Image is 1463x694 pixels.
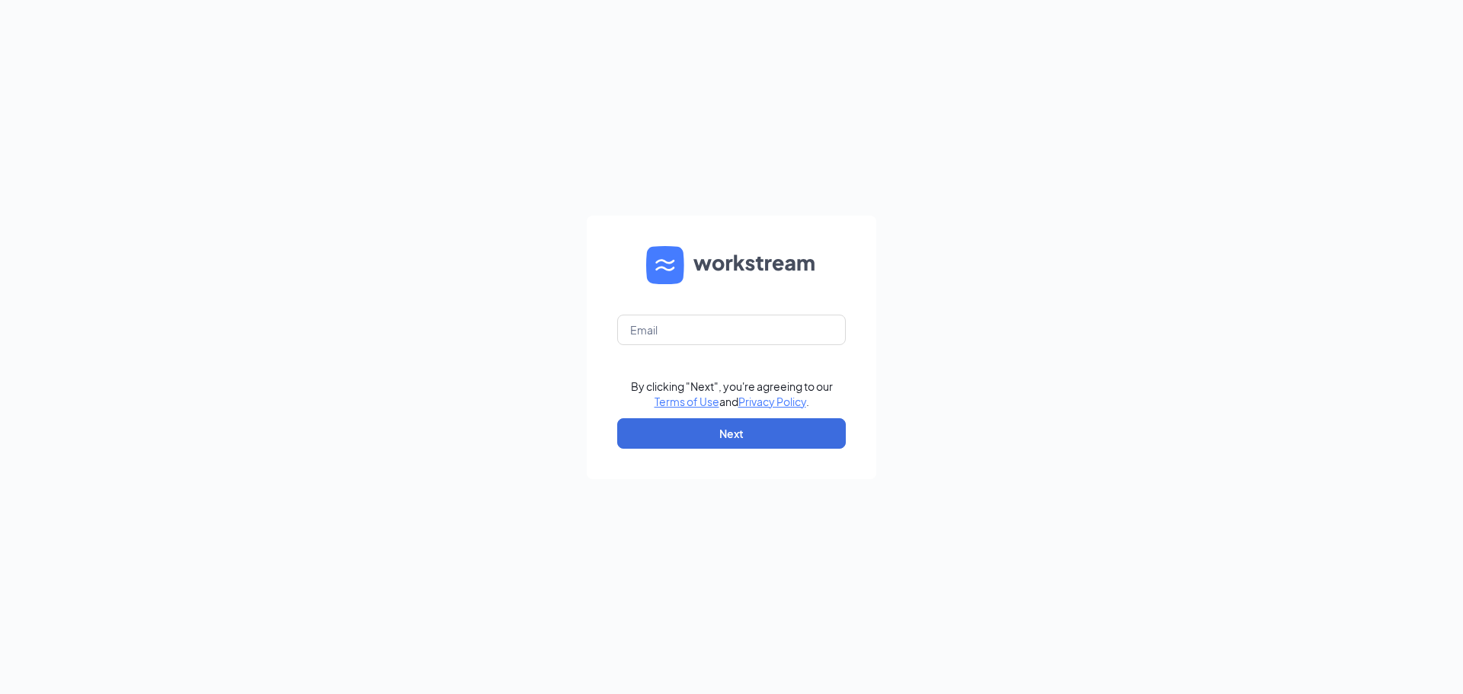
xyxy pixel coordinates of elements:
a: Terms of Use [655,395,719,408]
div: By clicking "Next", you're agreeing to our and . [631,379,833,409]
img: WS logo and Workstream text [646,246,817,284]
input: Email [617,315,846,345]
button: Next [617,418,846,449]
a: Privacy Policy [738,395,806,408]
